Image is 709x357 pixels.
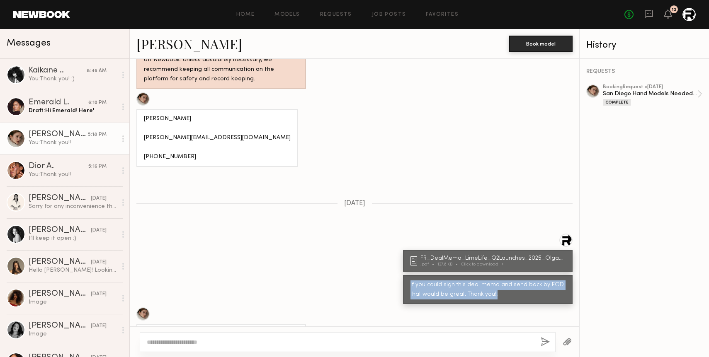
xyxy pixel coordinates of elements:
div: San Diego Hand Models Needed (9/4) [603,90,697,98]
div: [PERSON_NAME] [29,130,88,139]
div: [PERSON_NAME] [PERSON_NAME][EMAIL_ADDRESS][DOMAIN_NAME] [PHONE_NUMBER] [144,114,291,162]
a: Book model [509,40,573,47]
div: Emerald L. [29,99,88,107]
div: 5:16 PM [88,163,107,171]
div: Image [29,330,117,338]
div: booking Request • [DATE] [603,84,697,90]
div: [PERSON_NAME] [29,194,91,203]
div: 8:46 AM [87,67,107,75]
div: Draft: Hi Emerald! Here' [29,107,117,115]
div: [DATE] [91,290,107,298]
a: Models [274,12,300,17]
a: FR_DealMemo_LimeLife_Q2Launches_2025_OlgaNikulnikova.pdf137.8 KBClick to download [410,256,568,267]
a: [PERSON_NAME] [136,35,242,53]
button: Book model [509,36,573,52]
div: 137.8 KB [437,262,461,267]
div: [DATE] [91,227,107,234]
span: [DATE] [344,200,365,207]
div: You: Thank you!! [29,171,117,178]
a: Job Posts [372,12,406,17]
div: Kaikane .. [29,67,87,75]
a: Home [236,12,255,17]
div: [PERSON_NAME] [29,290,91,298]
a: Requests [320,12,352,17]
div: [PERSON_NAME] [29,322,91,330]
div: Complete [603,99,631,106]
div: 6:10 PM [88,99,107,107]
div: if you could sign this deal memo and send back by EOD that would be great. Thank you!! [410,280,565,299]
div: REQUESTS [586,69,702,75]
div: Sorry for any inconvenience this may cause [29,203,117,210]
div: Hello [PERSON_NAME]! Looking forward to hearing back from you [EMAIL_ADDRESS][DOMAIN_NAME] Thanks 🙏🏼 [29,266,117,274]
span: Messages [7,39,51,48]
div: .pdf [420,262,437,267]
div: FR_DealMemo_LimeLife_Q2Launches_2025_OlgaNikulnikova [420,256,568,261]
div: You: Thank you!! [29,139,117,147]
div: [PERSON_NAME] [29,226,91,234]
div: [DATE] [91,258,107,266]
div: You: Thank you! :) [29,75,117,83]
div: Image [29,298,117,306]
div: 5:18 PM [88,131,107,139]
div: Click to download [461,262,503,267]
div: Dior A. [29,162,88,171]
div: Hey! Looks like you’re trying to take the conversation off Newbook. Unless absolutely necessary, ... [144,46,299,84]
div: [DATE] [91,322,107,330]
div: [DATE] [91,195,107,203]
a: bookingRequest •[DATE]San Diego Hand Models Needed (9/4)Complete [603,84,702,106]
div: 12 [672,7,677,12]
div: History [586,41,702,50]
div: I’ll keep it open :) [29,234,117,242]
a: Favorites [426,12,459,17]
div: [PERSON_NAME] [29,258,91,266]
